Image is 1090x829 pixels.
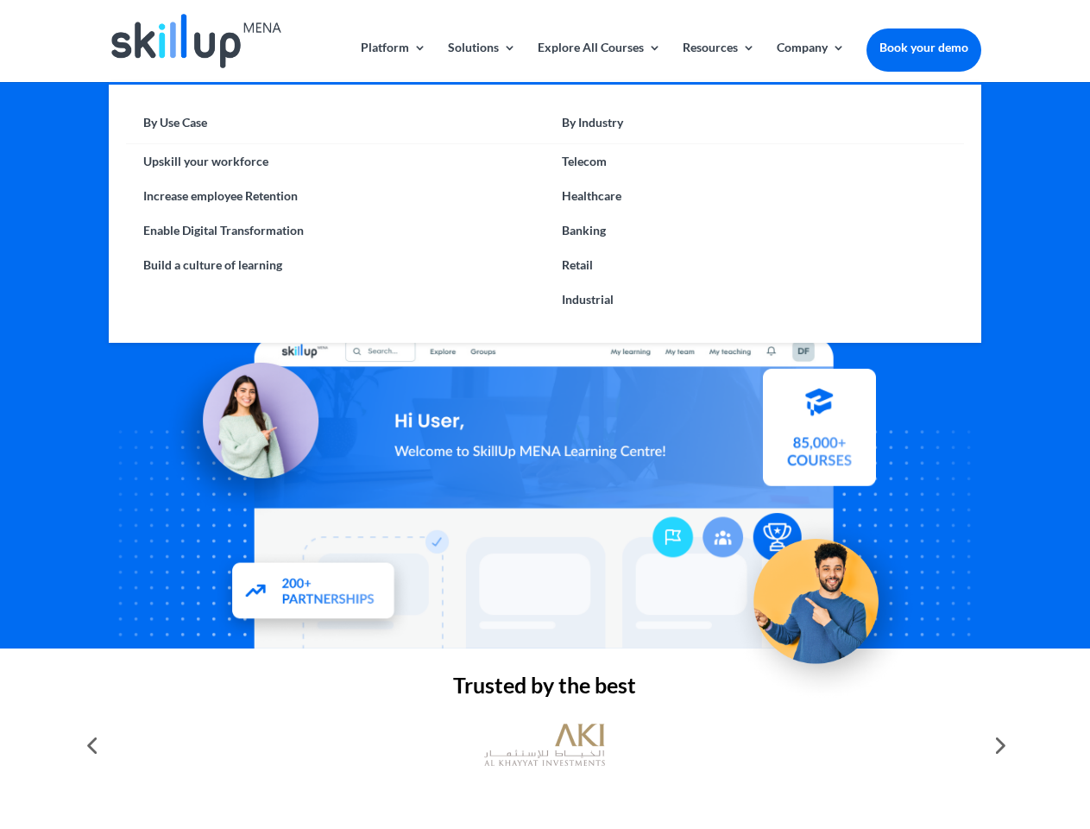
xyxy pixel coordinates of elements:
[777,41,845,82] a: Company
[126,248,545,282] a: Build a culture of learning
[866,28,981,66] a: Book your demo
[126,144,545,179] a: Upskill your workforce
[109,674,980,705] h2: Trusted by the best
[361,41,426,82] a: Platform
[538,41,661,82] a: Explore All Courses
[683,41,755,82] a: Resources
[161,344,336,518] img: Learning Management Solution - SkillUp
[111,14,280,68] img: Skillup Mena
[545,282,963,317] a: Industrial
[545,111,963,144] a: By Industry
[214,546,414,640] img: Partners - SkillUp Mena
[728,503,920,694] img: Upskill your workforce - SkillUp
[803,642,1090,829] iframe: Chat Widget
[484,715,605,775] img: al khayyat investments logo
[545,248,963,282] a: Retail
[126,213,545,248] a: Enable Digital Transformation
[763,376,876,493] img: Courses library - SkillUp MENA
[545,179,963,213] a: Healthcare
[126,111,545,144] a: By Use Case
[448,41,516,82] a: Solutions
[126,179,545,213] a: Increase employee Retention
[545,144,963,179] a: Telecom
[545,213,963,248] a: Banking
